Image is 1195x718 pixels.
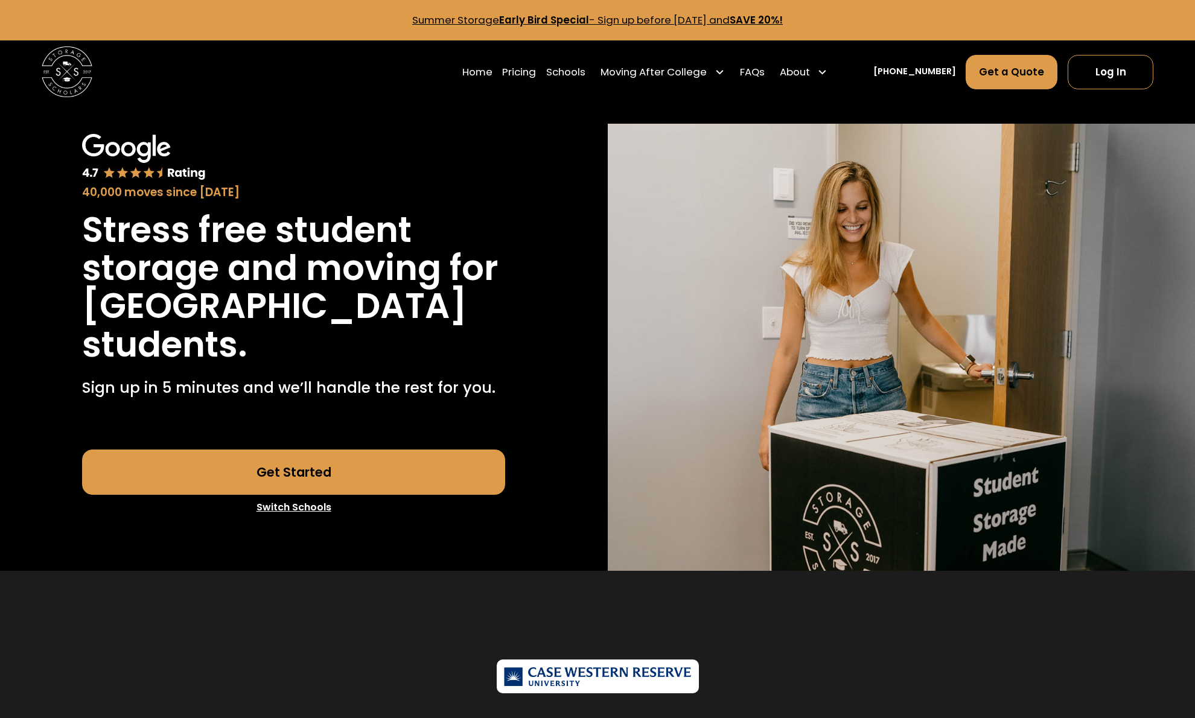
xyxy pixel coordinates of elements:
[601,65,707,80] div: Moving After College
[82,184,505,201] div: 40,000 moves since [DATE]
[730,13,783,27] strong: SAVE 20%!
[499,13,589,27] strong: Early Bird Special
[780,65,810,80] div: About
[596,54,730,90] div: Moving After College
[740,54,765,90] a: FAQs
[774,54,832,90] div: About
[502,54,536,90] a: Pricing
[1068,55,1153,89] a: Log In
[42,46,92,97] img: Storage Scholars main logo
[966,55,1057,89] a: Get a Quote
[82,450,505,495] a: Get Started
[82,495,505,520] a: Switch Schools
[82,326,247,364] h1: students.
[82,211,505,288] h1: Stress free student storage and moving for
[82,287,467,325] h1: [GEOGRAPHIC_DATA]
[546,54,585,90] a: Schools
[82,376,496,399] p: Sign up in 5 minutes and we’ll handle the rest for you.
[462,54,492,90] a: Home
[608,124,1195,571] img: Storage Scholars will have everything waiting for you in your room when you arrive to campus.
[873,65,956,78] a: [PHONE_NUMBER]
[82,134,206,182] img: Google 4.7 star rating
[412,13,783,27] a: Summer StorageEarly Bird Special- Sign up before [DATE] andSAVE 20%!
